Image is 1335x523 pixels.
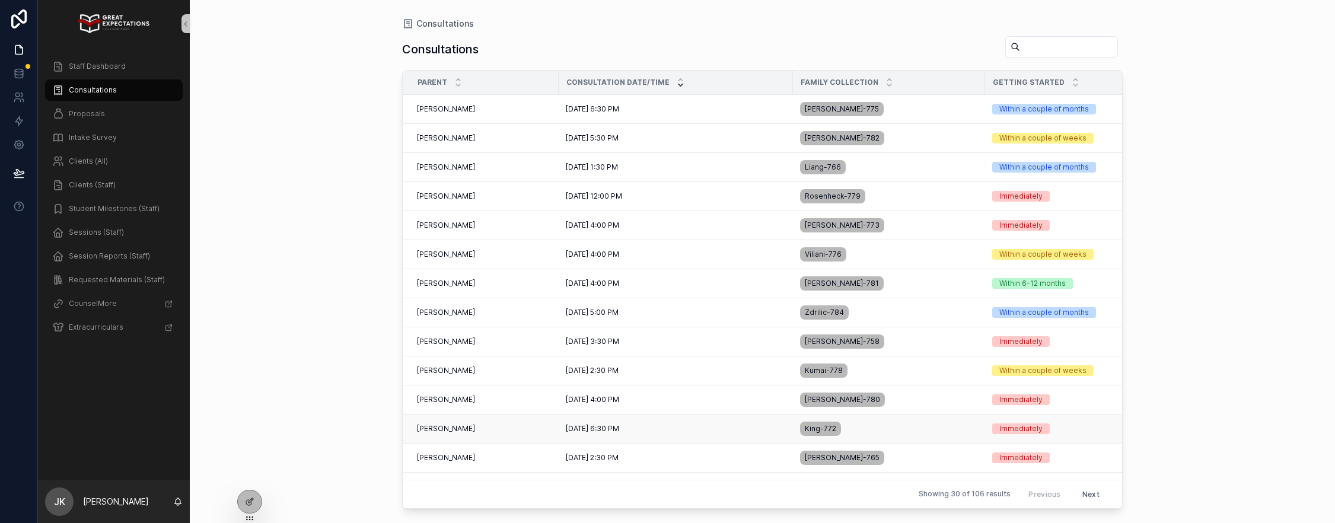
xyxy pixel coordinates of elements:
span: Proposals [69,109,105,119]
div: Immediately [999,423,1043,434]
a: Viliani-776 [800,245,978,264]
a: [PERSON_NAME]-773 [800,216,978,235]
div: Within a couple of months [999,104,1089,114]
a: [PERSON_NAME] [417,366,552,375]
a: [PERSON_NAME]-758 [800,332,978,351]
span: Liang-766 [805,162,841,172]
div: Immediately [999,220,1043,231]
a: Staff Dashboard [45,56,183,77]
span: [PERSON_NAME] [417,221,475,230]
div: Immediately [999,336,1043,347]
div: Immediately [999,191,1043,202]
span: [DATE] 2:30 PM [566,453,619,463]
p: [PERSON_NAME] [83,496,149,508]
span: [PERSON_NAME]-775 [805,104,879,114]
a: [PERSON_NAME] [417,104,552,114]
a: Immediately [992,220,1133,231]
a: [DATE] 6:30 PM [566,424,786,433]
a: Liang-766 [800,158,978,177]
span: Getting Started [993,78,1065,87]
a: Intake Survey [45,127,183,148]
span: Family collection [801,78,878,87]
a: [DATE] 6:30 PM [566,104,786,114]
span: Intake Survey [69,133,117,142]
a: Clients (All) [45,151,183,172]
a: Tenazas-764 [800,477,978,496]
span: [PERSON_NAME] [417,366,475,375]
span: [PERSON_NAME] [417,308,475,317]
span: [DATE] 4:00 PM [566,395,619,404]
a: [PERSON_NAME] [417,279,552,288]
h1: Consultations [402,41,479,58]
a: Immediately [992,423,1133,434]
a: [PERSON_NAME] [417,395,552,404]
span: [PERSON_NAME] [417,453,475,463]
a: Proposals [45,103,183,125]
span: [PERSON_NAME] [417,424,475,433]
span: [DATE] 1:30 PM [566,162,618,172]
span: Consultation Date/Time [566,78,670,87]
a: Within a couple of weeks [992,249,1133,260]
a: [PERSON_NAME]-781 [800,274,978,293]
a: [PERSON_NAME]-780 [800,390,978,409]
div: Within a couple of weeks [999,133,1087,143]
a: [DATE] 1:30 PM [566,162,786,172]
a: [DATE] 12:00 PM [566,192,786,201]
a: [DATE] 4:00 PM [566,279,786,288]
a: [PERSON_NAME] [417,250,552,259]
span: Consultations [69,85,117,95]
a: Immediately [992,191,1133,202]
span: [PERSON_NAME] [417,133,475,143]
a: Within a couple of months [992,104,1133,114]
a: Within a couple of months [992,307,1133,318]
span: [DATE] 5:30 PM [566,133,619,143]
a: King-772 [800,419,978,438]
span: Parent [418,78,447,87]
a: Immediately [992,452,1133,463]
span: Student Milestones (Staff) [69,204,160,213]
a: [DATE] 2:30 PM [566,453,786,463]
span: [PERSON_NAME] [417,162,475,172]
span: [PERSON_NAME]-782 [805,133,880,143]
span: King-772 [805,424,836,433]
a: [PERSON_NAME] [417,424,552,433]
span: [DATE] 12:00 PM [566,192,622,201]
span: [DATE] 3:30 PM [566,337,619,346]
div: Within a couple of weeks [999,365,1087,376]
span: [DATE] 4:00 PM [566,250,619,259]
a: CounselMore [45,293,183,314]
div: scrollable content [38,47,190,353]
span: [PERSON_NAME] [417,192,475,201]
span: [PERSON_NAME]-781 [805,279,879,288]
span: [PERSON_NAME] [417,395,475,404]
a: Immediately [992,336,1133,347]
a: Within a couple of months [992,162,1133,173]
a: Consultations [45,79,183,101]
span: [DATE] 2:30 PM [566,366,619,375]
a: [PERSON_NAME] [417,337,552,346]
span: [PERSON_NAME] [417,104,475,114]
a: Clients (Staff) [45,174,183,196]
img: App logo [78,14,149,33]
span: Session Reports (Staff) [69,251,150,261]
a: [PERSON_NAME] [417,453,552,463]
a: [PERSON_NAME] [417,192,552,201]
span: [DATE] 6:30 PM [566,104,619,114]
a: [PERSON_NAME] [417,308,552,317]
a: [DATE] 3:30 PM [566,337,786,346]
a: Zdrilic-784 [800,303,978,322]
span: Consultations [416,18,474,30]
a: [PERSON_NAME]-775 [800,100,978,119]
span: [PERSON_NAME] [417,279,475,288]
a: Kumai-778 [800,361,978,380]
a: [PERSON_NAME]-765 [800,448,978,467]
a: [DATE] 4:00 PM [566,395,786,404]
a: Sessions (Staff) [45,222,183,243]
span: Clients (All) [69,157,108,166]
a: Consultations [402,18,474,30]
a: Requested Materials (Staff) [45,269,183,291]
span: Clients (Staff) [69,180,116,190]
span: [PERSON_NAME] [417,250,475,259]
a: Session Reports (Staff) [45,245,183,267]
a: Within 6-12 months [992,278,1133,289]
